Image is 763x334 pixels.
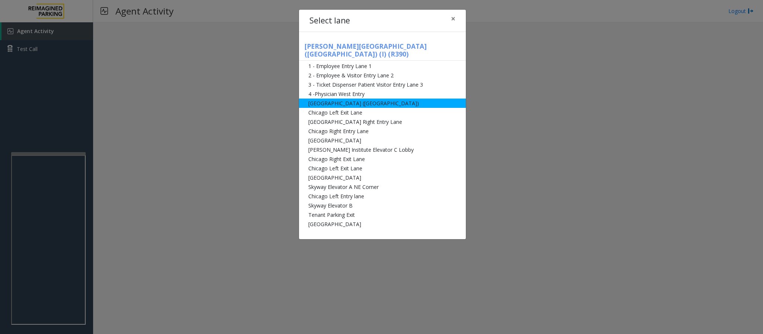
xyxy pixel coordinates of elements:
[299,108,466,117] li: Chicago Left Exit Lane
[299,89,466,99] li: 4 -Physician West Entry
[299,210,466,219] li: Tenant Parking Exit
[299,42,466,61] h5: [PERSON_NAME][GEOGRAPHIC_DATA] ([GEOGRAPHIC_DATA]) (I) (R390)
[299,192,466,201] li: Chicago Left Entry lane
[299,201,466,210] li: Skyway Elevator B
[299,219,466,229] li: [GEOGRAPHIC_DATA]
[299,173,466,182] li: [GEOGRAPHIC_DATA]
[299,99,466,108] li: [GEOGRAPHIC_DATA] ([GEOGRAPHIC_DATA])
[446,10,461,28] button: Close
[299,136,466,145] li: [GEOGRAPHIC_DATA]
[299,164,466,173] li: Chicago Left Exit Lane
[299,154,466,164] li: Chicago Right Exit Lane
[299,61,466,71] li: 1 - Employee Entry Lane 1
[299,117,466,126] li: [GEOGRAPHIC_DATA] Right Entry Lane
[309,15,350,27] h4: Select lane
[299,80,466,89] li: 3 - Ticket Dispenser Patient Visitor Entry Lane 3
[451,13,455,24] span: ×
[299,145,466,154] li: [PERSON_NAME] Institute Elevator C Lobby
[299,182,466,192] li: Skyway Elevator A NE Corner
[299,126,466,136] li: Chicago Right Entry Lane
[299,71,466,80] li: 2 - Employee & Visitor Entry Lane 2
